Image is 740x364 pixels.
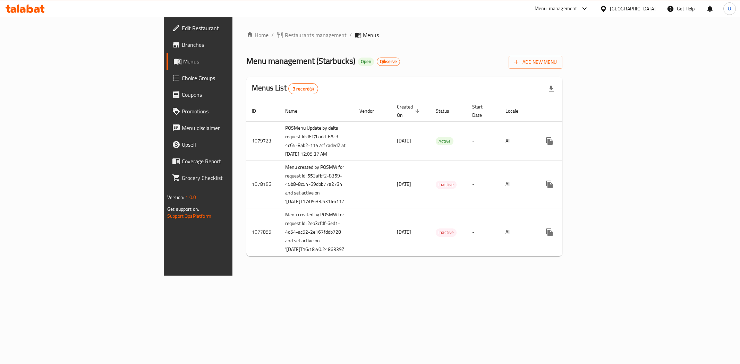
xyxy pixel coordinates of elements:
button: Change Status [558,224,575,241]
button: more [541,176,558,193]
span: O [728,5,731,12]
td: - [467,121,500,161]
span: [DATE] [397,180,411,189]
span: [DATE] [397,136,411,145]
span: Version: [167,193,184,202]
span: Grocery Checklist [182,174,282,182]
td: - [467,161,500,208]
span: Upsell [182,140,282,149]
span: 1.0.0 [185,193,196,202]
nav: breadcrumb [246,31,562,39]
a: Menus [167,53,287,70]
a: Coupons [167,86,287,103]
span: Start Date [472,103,492,119]
span: Open [358,59,374,64]
h2: Menus List [252,83,318,94]
a: Branches [167,36,287,53]
div: Open [358,58,374,66]
span: Promotions [182,107,282,115]
span: Status [436,107,458,115]
span: Name [285,107,306,115]
span: Choice Groups [182,74,282,82]
span: Menu management ( Starbucks ) [246,53,355,69]
a: Restaurants management [277,31,347,39]
span: Add New Menu [514,58,557,67]
span: Edit Restaurant [182,24,282,32]
a: Grocery Checklist [167,170,287,186]
button: more [541,224,558,241]
a: Edit Restaurant [167,20,287,36]
span: Qikserve [377,59,400,64]
span: Coverage Report [182,157,282,165]
span: Menus [363,31,379,39]
span: Locale [505,107,527,115]
div: Export file [543,80,560,97]
span: Menus [183,57,282,66]
span: ID [252,107,265,115]
li: / [349,31,352,39]
button: Change Status [558,133,575,149]
span: Inactive [436,181,457,189]
td: Menu created by POSMW for request Id :553afbf2-8359-45b8-8c54-69dbb77a2734 and set active on '[DA... [280,161,354,208]
button: more [541,133,558,149]
button: Add New Menu [509,56,562,69]
a: Menu disclaimer [167,120,287,136]
td: All [500,161,536,208]
div: [GEOGRAPHIC_DATA] [610,5,656,12]
td: Menu created by POSMW for request Id :2eb3cfdf-6ed1-4d54-ac52-2e167fddb728 and set active on '[DA... [280,208,354,256]
a: Upsell [167,136,287,153]
span: Get support on: [167,205,199,214]
a: Coverage Report [167,153,287,170]
span: Active [436,137,453,145]
span: Created On [397,103,422,119]
td: All [500,208,536,256]
td: POSMenu Update by delta request Id:d6f7badd-65c3-4c65-8ab2-1147cf7aded2 at [DATE] 12:05:37 AM [280,121,354,161]
td: All [500,121,536,161]
span: Menu disclaimer [182,124,282,132]
span: Branches [182,41,282,49]
a: Support.OpsPlatform [167,211,211,220]
div: Menu-management [535,5,577,13]
span: Vendor [359,107,383,115]
button: Change Status [558,176,575,193]
div: Total records count [288,83,318,94]
td: - [467,208,500,256]
a: Promotions [167,103,287,120]
span: [DATE] [397,227,411,236]
th: Actions [536,101,613,122]
span: Coupons [182,90,282,99]
span: Inactive [436,228,457,236]
span: 3 record(s) [289,86,318,92]
span: Restaurants management [285,31,347,39]
a: Choice Groups [167,70,287,86]
table: enhanced table [246,101,613,257]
